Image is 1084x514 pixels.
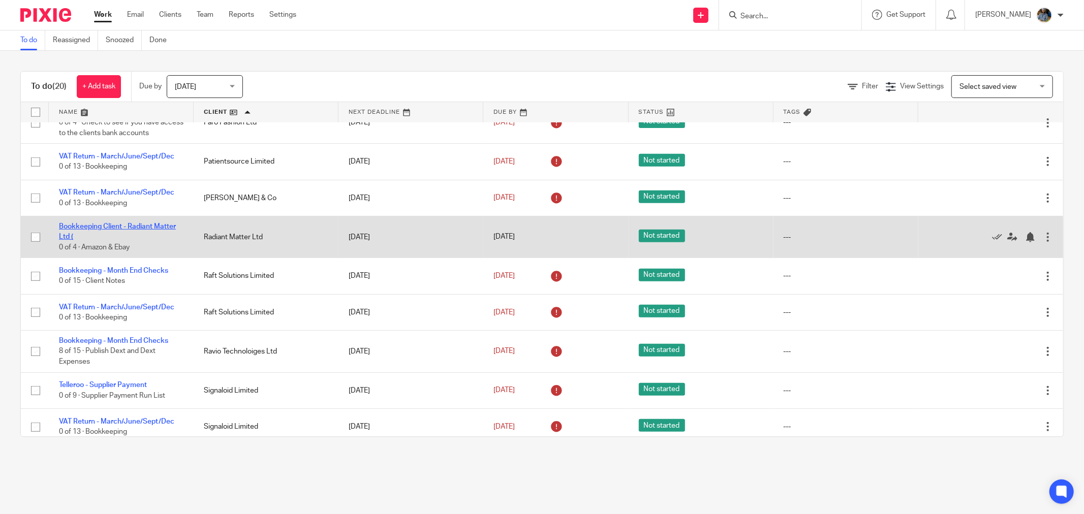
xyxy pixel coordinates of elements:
a: VAT Return - March/June/Sept/Dec [59,418,174,425]
span: [DATE] [493,348,515,355]
span: Select saved view [959,83,1016,90]
td: [DATE] [338,372,483,408]
h1: To do [31,81,67,92]
a: Mark as done [992,232,1007,242]
td: Patientsource Limited [194,144,338,180]
a: + Add task [77,75,121,98]
span: 0 of 15 · Client Notes [59,278,125,285]
a: Email [127,10,144,20]
span: 0 of 13 · Bookkeeping [59,164,127,171]
span: 0 of 4 · Amazon & Ebay [59,244,130,251]
span: Not started [639,344,685,357]
div: --- [784,346,908,357]
span: 0 of 13 · Bookkeeping [59,428,127,435]
span: 0 of 4 · Check to see if you have access to the clients bank accounts [59,119,183,137]
span: Not started [639,269,685,281]
td: [DATE] [338,144,483,180]
a: To do [20,30,45,50]
span: [DATE] [493,195,515,202]
span: Filter [862,83,878,90]
span: [DATE] [493,158,515,165]
div: --- [784,271,908,281]
a: Telleroo - Supplier Payment [59,381,147,389]
a: Clients [159,10,181,20]
span: Not started [639,419,685,432]
span: Not started [639,305,685,317]
span: Not started [639,383,685,396]
span: Not started [639,230,685,242]
input: Search [739,12,831,21]
a: Reassigned [53,30,98,50]
td: [DATE] [338,294,483,330]
a: VAT Return - March/June/Sept/Dec [59,153,174,160]
p: Due by [139,81,162,91]
span: Tags [784,109,801,115]
td: Signaloid Limited [194,409,338,445]
td: [DATE] [338,180,483,216]
span: 0 of 13 · Bookkeeping [59,200,127,207]
span: 8 of 15 · Publish Dext and Dext Expenses [59,348,156,366]
a: Reports [229,10,254,20]
span: [DATE] [493,234,515,241]
img: Jaskaran%20Singh.jpeg [1036,7,1052,23]
td: Raft Solutions Limited [194,258,338,294]
span: [DATE] [493,309,515,316]
span: View Settings [900,83,944,90]
div: --- [784,422,908,432]
a: Team [197,10,213,20]
a: Settings [269,10,296,20]
div: --- [784,156,908,167]
a: VAT Return - March/June/Sept/Dec [59,189,174,196]
td: [DATE] [338,216,483,258]
span: Not started [639,190,685,203]
td: Ravio Technoloiges Ltd [194,331,338,372]
span: (20) [52,82,67,90]
img: Pixie [20,8,71,22]
span: [DATE] [493,423,515,430]
td: [DATE] [338,331,483,372]
a: Work [94,10,112,20]
span: [DATE] [493,272,515,279]
p: [PERSON_NAME] [975,10,1031,20]
span: [DATE] [493,119,515,126]
div: --- [784,117,908,127]
td: [DATE] [338,258,483,294]
a: Bookkeeping - Month End Checks [59,267,168,274]
a: VAT Return - March/June/Sept/Dec [59,304,174,311]
span: Get Support [886,11,925,18]
div: --- [784,193,908,203]
span: 0 of 9 · Supplier Payment Run List [59,392,165,399]
div: --- [784,232,908,242]
a: Snoozed [106,30,142,50]
td: Signaloid Limited [194,372,338,408]
td: [DATE] [338,102,483,143]
span: [DATE] [493,387,515,394]
td: Raft Solutions Limited [194,294,338,330]
a: Bookkeeping Client - Radiant Matter Ltd ( [59,223,176,240]
a: Done [149,30,174,50]
div: --- [784,307,908,317]
span: 0 of 13 · Bookkeeping [59,314,127,321]
span: [DATE] [175,83,196,90]
div: --- [784,385,908,396]
span: Not started [639,154,685,167]
td: Radiant Matter Ltd [194,216,338,258]
td: [PERSON_NAME] & Co [194,180,338,216]
td: [DATE] [338,409,483,445]
td: Faro Fashion Ltd [194,102,338,143]
a: Bookkeeping - Month End Checks [59,337,168,344]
